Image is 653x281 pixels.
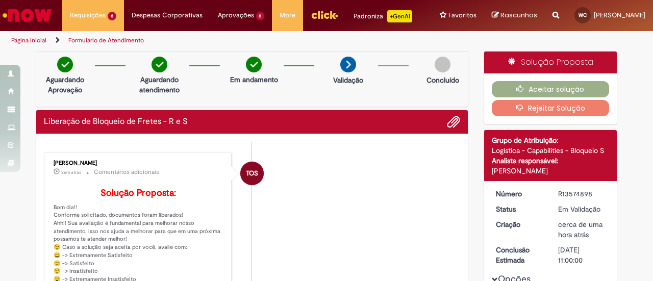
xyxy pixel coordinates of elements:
[333,75,363,85] p: Validação
[558,219,606,240] div: 29/09/2025 08:21:46
[488,245,551,265] dt: Conclusão Estimada
[492,166,610,176] div: [PERSON_NAME]
[68,36,144,44] a: Formulário de Atendimento
[61,169,81,175] span: 26m atrás
[492,145,610,156] div: Logística - Capabilities - Bloqueio S
[579,12,587,18] span: WC
[40,74,90,95] p: Aguardando Aprovação
[61,169,81,175] time: 29/09/2025 09:10:14
[492,156,610,166] div: Analista responsável:
[488,219,551,229] dt: Criação
[340,57,356,72] img: arrow-next.png
[488,204,551,214] dt: Status
[8,31,428,50] ul: Trilhas de página
[594,11,645,19] span: [PERSON_NAME]
[558,204,606,214] div: Em Validação
[230,74,278,85] p: Em andamento
[387,10,412,22] p: +GenAi
[240,162,264,185] div: Tainá Oliveira Silva
[558,245,606,265] div: [DATE] 11:00:00
[54,160,223,166] div: [PERSON_NAME]
[492,135,610,145] div: Grupo de Atribuição:
[492,11,537,20] a: Rascunhos
[492,100,610,116] button: Rejeitar Solução
[558,189,606,199] div: R13574898
[500,10,537,20] span: Rascunhos
[1,5,54,25] img: ServiceNow
[94,168,159,176] small: Comentários adicionais
[132,10,203,20] span: Despesas Corporativas
[448,10,476,20] span: Favoritos
[492,81,610,97] button: Aceitar solução
[435,57,450,72] img: img-circle-grey.png
[280,10,295,20] span: More
[108,12,116,20] span: 6
[152,57,167,72] img: check-circle-green.png
[311,7,338,22] img: click_logo_yellow_360x200.png
[218,10,254,20] span: Aprovações
[11,36,46,44] a: Página inicial
[44,117,188,126] h2: Liberação de Bloqueio de Fretes - R e S Histórico de tíquete
[354,10,412,22] div: Padroniza
[488,189,551,199] dt: Número
[484,52,617,73] div: Solução Proposta
[447,115,460,129] button: Adicionar anexos
[256,12,265,20] span: 6
[70,10,106,20] span: Requisições
[246,161,258,186] span: TOS
[426,75,459,85] p: Concluído
[101,187,176,199] b: Solução Proposta:
[246,57,262,72] img: check-circle-green.png
[57,57,73,72] img: check-circle-green.png
[135,74,184,95] p: Aguardando atendimento
[558,220,602,239] time: 29/09/2025 08:21:46
[558,220,602,239] span: cerca de uma hora atrás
